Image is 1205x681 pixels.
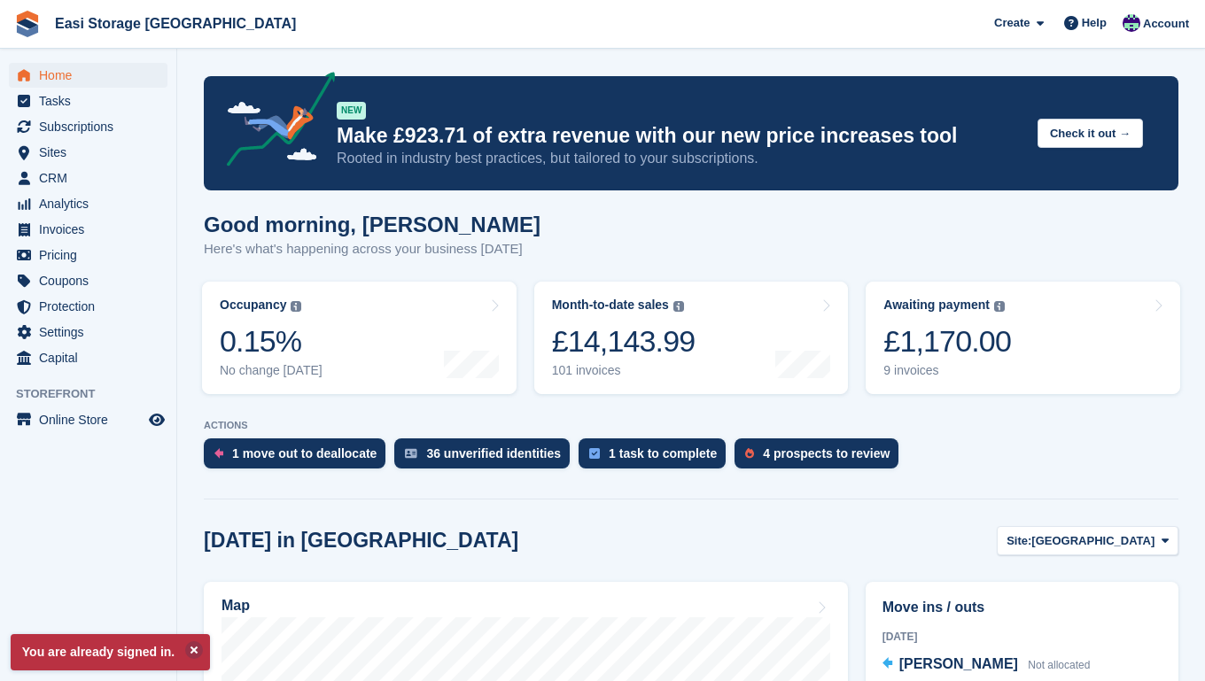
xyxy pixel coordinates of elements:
div: Awaiting payment [883,298,990,313]
a: menu [9,320,167,344]
a: menu [9,140,167,165]
span: Site: [1007,532,1031,550]
a: Preview store [146,409,167,430]
button: Site: [GEOGRAPHIC_DATA] [997,526,1178,555]
div: 1 task to complete [609,446,717,460]
img: stora-icon-8386f47178a22dfd0bd8f6a31ec36ba5ce8667c1dd55bd0f319d3a0aa187defe.svg [14,11,41,37]
img: prospect-51fa495bee0391a8d652442698ab0144808aea92771e9ea1ae160a38d050c398.svg [745,448,754,459]
h2: Move ins / outs [882,597,1162,618]
span: CRM [39,166,145,190]
p: ACTIONS [204,420,1178,431]
span: Settings [39,320,145,344]
span: Capital [39,345,145,370]
div: £14,143.99 [552,323,696,360]
span: Invoices [39,217,145,242]
div: £1,170.00 [883,323,1011,360]
a: menu [9,243,167,267]
span: Tasks [39,89,145,113]
span: Not allocated [1028,659,1090,671]
span: [GEOGRAPHIC_DATA] [1031,532,1154,550]
div: 4 prospects to review [763,446,890,460]
h2: Map [222,598,250,614]
a: Occupancy 0.15% No change [DATE] [202,282,517,394]
a: menu [9,407,167,432]
div: [DATE] [882,629,1162,645]
div: Occupancy [220,298,286,313]
div: No change [DATE] [220,363,323,378]
a: menu [9,345,167,370]
span: Online Store [39,407,145,432]
img: icon-info-grey-7440780725fd019a000dd9b08b2336e03edf1995a4989e88bcd33f0948082b44.svg [994,301,1005,312]
div: NEW [337,102,366,120]
a: menu [9,114,167,139]
a: menu [9,89,167,113]
div: 36 unverified identities [426,446,561,460]
a: menu [9,217,167,242]
p: You are already signed in. [11,634,210,670]
span: Pricing [39,243,145,267]
span: Coupons [39,268,145,293]
img: verify_identity-adf6edd0f0f0b5bbfe63781bf79b02c33cf7c696d77639b501bdc392416b5a36.svg [405,448,417,459]
a: 36 unverified identities [394,438,579,477]
span: Storefront [16,385,176,403]
div: 0.15% [220,323,323,360]
span: Account [1143,15,1189,33]
a: Month-to-date sales £14,143.99 101 invoices [534,282,849,394]
a: [PERSON_NAME] Not allocated [882,654,1091,677]
a: 4 prospects to review [735,438,907,477]
span: [PERSON_NAME] [899,656,1018,671]
p: Here's what's happening across your business [DATE] [204,239,540,259]
h2: [DATE] in [GEOGRAPHIC_DATA] [204,529,518,553]
div: Month-to-date sales [552,298,669,313]
a: menu [9,268,167,293]
a: menu [9,63,167,88]
a: menu [9,294,167,319]
span: Subscriptions [39,114,145,139]
a: Awaiting payment £1,170.00 9 invoices [866,282,1180,394]
img: task-75834270c22a3079a89374b754ae025e5fb1db73e45f91037f5363f120a921f8.svg [589,448,600,459]
a: menu [9,191,167,216]
img: price-adjustments-announcement-icon-8257ccfd72463d97f412b2fc003d46551f7dbcb40ab6d574587a9cd5c0d94... [212,72,336,173]
a: 1 task to complete [579,438,735,477]
img: icon-info-grey-7440780725fd019a000dd9b08b2336e03edf1995a4989e88bcd33f0948082b44.svg [291,301,301,312]
span: Create [994,14,1030,32]
a: 1 move out to deallocate [204,438,394,477]
div: 9 invoices [883,363,1011,378]
p: Rooted in industry best practices, but tailored to your subscriptions. [337,149,1023,168]
span: Home [39,63,145,88]
button: Check it out → [1038,119,1143,148]
span: Sites [39,140,145,165]
a: Easi Storage [GEOGRAPHIC_DATA] [48,9,303,38]
span: Protection [39,294,145,319]
a: menu [9,166,167,190]
span: Help [1082,14,1107,32]
h1: Good morning, [PERSON_NAME] [204,213,540,236]
div: 101 invoices [552,363,696,378]
div: 1 move out to deallocate [232,446,377,460]
img: move_outs_to_deallocate_icon-f764333ba52eb49d3ac5e1228854f67142a1ed5810a6f6cc68b1a99e826820c5.svg [214,448,223,459]
p: Make £923.71 of extra revenue with our new price increases tool [337,123,1023,149]
img: Steven Cusick [1123,14,1140,32]
img: icon-info-grey-7440780725fd019a000dd9b08b2336e03edf1995a4989e88bcd33f0948082b44.svg [673,301,684,312]
span: Analytics [39,191,145,216]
